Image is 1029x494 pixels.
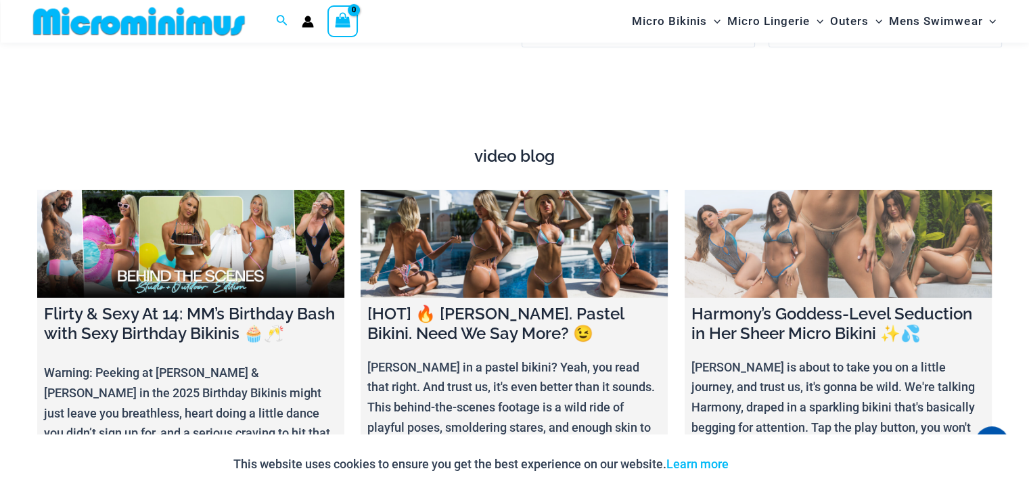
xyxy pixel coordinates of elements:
span: Menu Toggle [810,4,823,39]
a: OutersMenu ToggleMenu Toggle [827,4,886,39]
span: Menu Toggle [707,4,721,39]
nav: Site Navigation [626,2,1002,41]
a: Micro BikinisMenu ToggleMenu Toggle [628,4,724,39]
a: Search icon link [276,13,288,30]
h4: Flirty & Sexy At 14: MM’s Birthday Bash with Sexy Birthday Bikinis 🧁🥂 [44,305,338,344]
button: Accept [739,448,796,480]
a: View Shopping Cart, empty [327,5,359,37]
span: Micro Lingerie [727,4,810,39]
a: Learn more [666,457,729,471]
img: MM SHOP LOGO FLAT [28,6,250,37]
a: Harmony’s Goddess-Level Seduction in Her Sheer Micro Bikini ✨💦 [685,190,992,298]
span: Mens Swimwear [889,4,982,39]
h4: Harmony’s Goddess-Level Seduction in Her Sheer Micro Bikini ✨💦 [691,305,985,344]
span: Micro Bikinis [632,4,707,39]
h4: video blog [37,147,992,166]
p: This website uses cookies to ensure you get the best experience on our website. [233,454,729,474]
a: Micro LingerieMenu ToggleMenu Toggle [724,4,827,39]
a: Account icon link [302,16,314,28]
span: Outers [830,4,869,39]
a: Mens SwimwearMenu ToggleMenu Toggle [886,4,999,39]
h4: [HOT] 🔥 [PERSON_NAME]. Pastel Bikini. Need We Say More? 😉 [367,305,661,344]
span: Menu Toggle [869,4,882,39]
span: Menu Toggle [982,4,996,39]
